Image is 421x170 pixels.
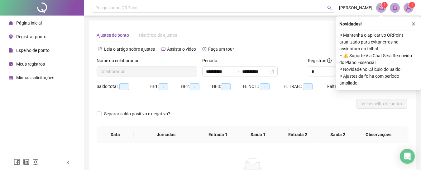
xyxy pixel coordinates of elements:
span: Separar saldo positivo e negativo? [102,110,173,117]
span: close [411,22,416,26]
button: Ver espelho de ponto [356,99,407,109]
span: Meus registros [16,62,45,67]
th: Entrada 1 [198,126,238,143]
span: info-circle [327,58,332,63]
th: Data [97,126,134,143]
span: to [235,69,240,74]
span: Histórico de ajustes [139,33,177,38]
div: Saldo total: [97,83,150,90]
span: --:-- [159,83,168,90]
label: Período [202,57,221,64]
span: Faça um tour [208,47,234,52]
div: HE 1: [150,83,181,90]
span: Ajustes de ponto [97,33,129,38]
label: Nome do colaborador [97,57,143,64]
span: Registros [308,57,332,64]
th: Entrada 2 [278,126,318,143]
span: file-text [98,47,103,51]
span: swap-right [235,69,240,74]
span: ⚬ ⚠️ Suporte Via Chat Será Removido do Plano Essencial [339,52,417,66]
th: Saída 1 [238,126,278,143]
span: ⚬ Mantenha o aplicativo QRPoint atualizado para evitar erros na assinatura da folha! [339,32,417,52]
span: --:-- [221,83,231,90]
span: schedule [9,76,13,80]
span: notification [378,5,384,11]
span: bell [392,5,398,11]
span: youtube [161,47,165,51]
span: 1 [411,3,413,7]
div: H. NOT.: [243,83,284,90]
span: 1 [384,3,386,7]
span: facebook [14,159,20,165]
span: Faltas: [327,84,341,89]
span: Página inicial [16,21,42,25]
span: Minhas solicitações [16,75,54,80]
span: environment [9,34,13,39]
span: --:-- [190,83,199,90]
div: HE 3: [212,83,243,90]
div: Open Intercom Messenger [400,149,415,164]
span: instagram [32,159,39,165]
span: --:-- [260,83,270,90]
span: Registrar ponto [16,34,46,39]
th: Observações [353,126,404,143]
span: --:-- [119,83,129,90]
span: left [66,160,70,165]
span: Novidades ! [339,21,362,27]
img: 23308 [404,3,413,12]
span: Observações [358,131,399,138]
span: history [202,47,207,51]
span: [PERSON_NAME] [339,4,372,11]
span: Leia o artigo sobre ajustes [104,47,155,52]
th: Jornadas [134,126,198,143]
th: Saída 2 [318,126,358,143]
span: ⚬ Ajustes da folha com período ampliado! [339,73,417,86]
span: Espelho de ponto [16,48,50,53]
span: file [9,48,13,53]
span: search [327,6,332,10]
span: linkedin [23,159,29,165]
span: --:-- [303,83,313,90]
span: home [9,21,13,25]
div: HE 2: [181,83,212,90]
span: ⚬ Novidade no Cálculo do Saldo! [339,66,417,73]
sup: Atualize o seu contato no menu Meus Dados [409,2,415,8]
div: H. TRAB.: [284,83,327,90]
sup: 1 [381,2,388,8]
span: clock-circle [9,62,13,66]
span: Assista o vídeo [167,47,196,52]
